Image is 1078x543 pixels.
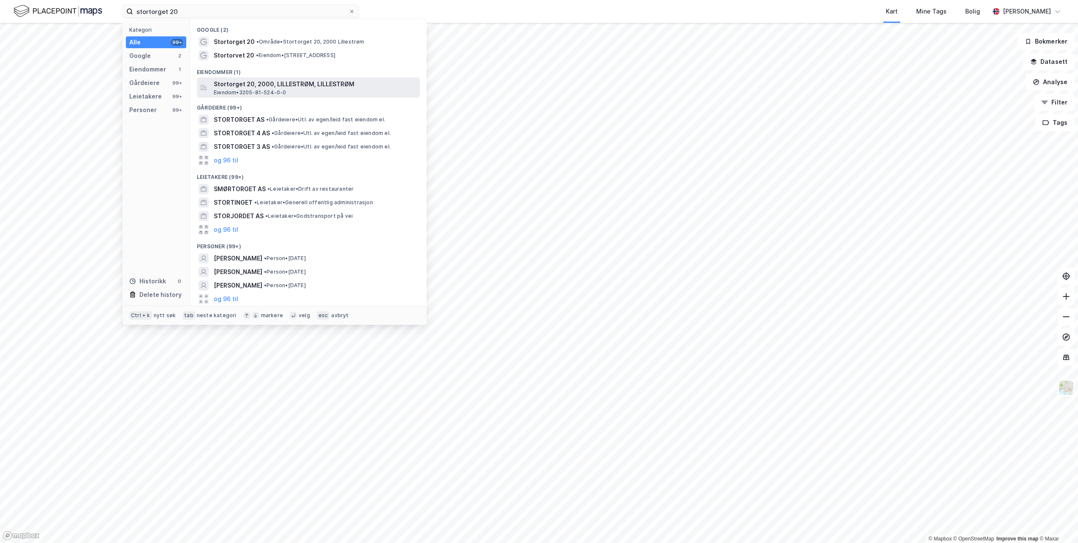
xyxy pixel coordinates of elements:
[267,186,354,192] span: Leietaker • Drift av restauranter
[171,80,183,86] div: 99+
[261,312,283,319] div: markere
[265,213,353,219] span: Leietaker • Godstransport på vei
[214,155,238,165] button: og 96 til
[139,290,182,300] div: Delete history
[254,199,257,206] span: •
[176,66,183,73] div: 1
[331,312,348,319] div: avbryt
[190,20,427,35] div: Google (2)
[264,282,267,288] span: •
[214,253,262,263] span: [PERSON_NAME]
[171,39,183,46] div: 99+
[129,64,166,74] div: Eiendommer
[256,52,259,58] span: •
[256,38,259,45] span: •
[171,93,183,100] div: 99+
[154,312,176,319] div: nytt søk
[264,269,306,275] span: Person • [DATE]
[254,199,373,206] span: Leietaker • Generell offentlig administrasjon
[214,197,253,208] span: STORTINGET
[214,115,264,125] span: STORTORGET AS
[965,6,980,16] div: Bolig
[214,89,286,96] span: Eiendom • 3205-81-524-0-0
[264,269,267,275] span: •
[1036,502,1078,543] div: Kontrollprogram for chat
[1026,74,1075,90] button: Analyse
[190,62,427,77] div: Eiendommer (1)
[1058,380,1074,396] img: Z
[214,294,238,304] button: og 96 til
[928,536,952,542] a: Mapbox
[214,184,266,194] span: SMØRTORGET AS
[214,267,262,277] span: [PERSON_NAME]
[129,105,157,115] div: Personer
[1036,502,1078,543] iframe: Chat Widget
[214,50,254,60] span: Stortorvet 20
[176,278,183,285] div: 0
[190,167,427,182] div: Leietakere (99+)
[3,531,40,540] a: Mapbox homepage
[214,128,270,138] span: STORTORGET 4 AS
[953,536,994,542] a: OpenStreetMap
[176,52,183,59] div: 2
[1023,53,1075,70] button: Datasett
[1035,114,1075,131] button: Tags
[266,116,269,123] span: •
[267,186,270,192] span: •
[129,27,186,33] div: Kategori
[264,255,267,261] span: •
[1034,94,1075,111] button: Filter
[264,282,306,289] span: Person • [DATE]
[214,79,416,89] span: Stortorget 20, 2000, LILLESTRØM, LILLESTRØM
[265,213,268,219] span: •
[214,142,270,152] span: STORTORGET 3 AS
[214,225,238,235] button: og 96 til
[129,51,151,61] div: Google
[133,5,348,18] input: Søk på adresse, matrikkel, gårdeiere, leietakere eller personer
[886,6,898,16] div: Kart
[182,311,195,320] div: tab
[272,143,274,150] span: •
[996,536,1038,542] a: Improve this map
[317,311,330,320] div: esc
[256,52,335,59] span: Eiendom • [STREET_ADDRESS]
[190,98,427,113] div: Gårdeiere (99+)
[197,312,237,319] div: neste kategori
[129,276,166,286] div: Historikk
[129,91,162,101] div: Leietakere
[129,37,141,47] div: Alle
[256,38,365,45] span: Område • Stortorget 20, 2000 Lillestrøm
[272,130,391,137] span: Gårdeiere • Utl. av egen/leid fast eiendom el.
[129,78,160,88] div: Gårdeiere
[299,312,310,319] div: velg
[214,211,264,221] span: STORJORDET AS
[264,255,306,262] span: Person • [DATE]
[1003,6,1051,16] div: [PERSON_NAME]
[171,107,183,113] div: 99+
[214,37,255,47] span: Stortorget 20
[190,236,427,252] div: Personer (99+)
[1018,33,1075,50] button: Bokmerker
[916,6,947,16] div: Mine Tags
[272,143,391,150] span: Gårdeiere • Utl. av egen/leid fast eiendom el.
[266,116,385,123] span: Gårdeiere • Utl. av egen/leid fast eiendom el.
[14,4,102,19] img: logo.f888ab2527a4732fd821a326f86c7f29.svg
[214,280,262,291] span: [PERSON_NAME]
[272,130,274,136] span: •
[129,311,152,320] div: Ctrl + k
